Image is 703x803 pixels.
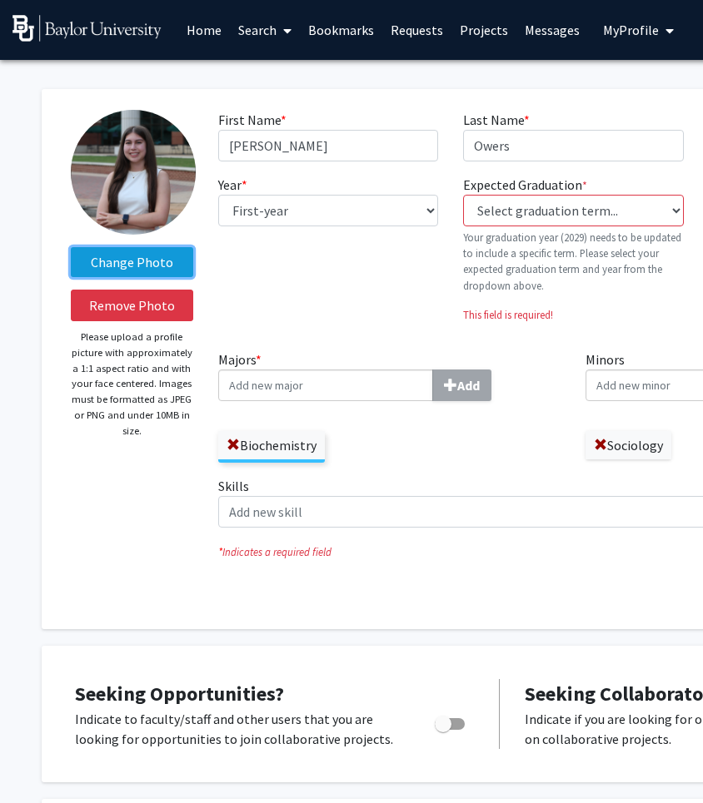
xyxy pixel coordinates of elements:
input: Majors*Add [218,369,433,401]
p: Your graduation year (2029) needs to be updated to include a specific term. Please select your ex... [463,230,683,294]
a: Requests [382,1,451,59]
label: Expected Graduation [463,175,587,195]
img: Profile Picture [71,110,196,235]
label: Biochemistry [218,431,325,459]
label: First Name [218,110,287,130]
p: Indicate to faculty/staff and other users that you are looking for opportunities to join collabor... [75,709,403,749]
label: Year [218,175,247,195]
label: Last Name [463,110,530,130]
a: Messages [516,1,588,59]
p: Please upload a profile picture with approximately a 1:1 aspect ratio and with your face centered... [71,330,193,439]
button: Majors* [432,369,491,401]
img: Baylor University Logo [12,15,162,42]
a: Search [230,1,300,59]
label: Sociology [586,431,671,459]
span: Seeking Opportunities? [75,681,284,706]
b: Add [457,377,480,394]
button: Remove Photo [71,290,193,321]
label: ChangeProfile Picture [71,247,193,277]
a: Bookmarks [300,1,382,59]
div: Toggle [428,709,474,734]
iframe: Chat [12,728,71,791]
a: Home [178,1,230,59]
a: Projects [451,1,516,59]
label: Majors [218,349,561,401]
span: My Profile [603,22,659,38]
p: This field is required! [463,307,683,323]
